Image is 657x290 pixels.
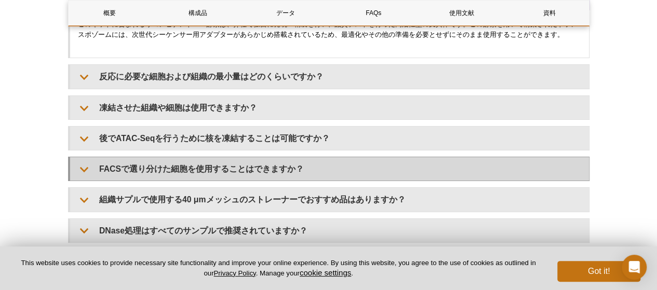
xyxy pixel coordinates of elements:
a: 構成品 [156,1,239,25]
button: Got it! [557,261,640,282]
a: データ [244,1,327,25]
a: 概要 [69,1,151,25]
summary: FACSで選り分けた細胞を使用することはできますか？ [70,157,589,181]
summary: 凍結させた組織や細胞は使用できますか？ [70,96,589,119]
a: Privacy Policy [213,269,256,277]
p: This website uses cookies to provide necessary site functionality and improve your online experie... [17,258,540,278]
a: FAQs [332,1,414,25]
p: このキットに含まれるリコンビナントTn 5酵素は、弊社で独自に発現・精製を行い、品質テストを行った高活性型の変異体です。この酵素を用いて構築されたトランスポゾームには、次世代シーケンサー用アダプ... [78,19,581,40]
summary: DNase処理はすべてのサンプルで推奨されていますか？ [70,219,589,242]
a: 使用文献 [420,1,503,25]
summary: 組織サプルで使用する40 μmメッシュのストレーナーでおすすめ品はありますか？ [70,188,589,211]
button: cookie settings [300,268,351,277]
div: Open Intercom Messenger [622,255,647,280]
a: 資料 [508,1,591,25]
summary: 反応に必要な細胞および組織の最小量はどのくらいですか？ [70,65,589,88]
summary: 後でATAC-Seqを行うために核を凍結することは可能ですか？ [70,127,589,150]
